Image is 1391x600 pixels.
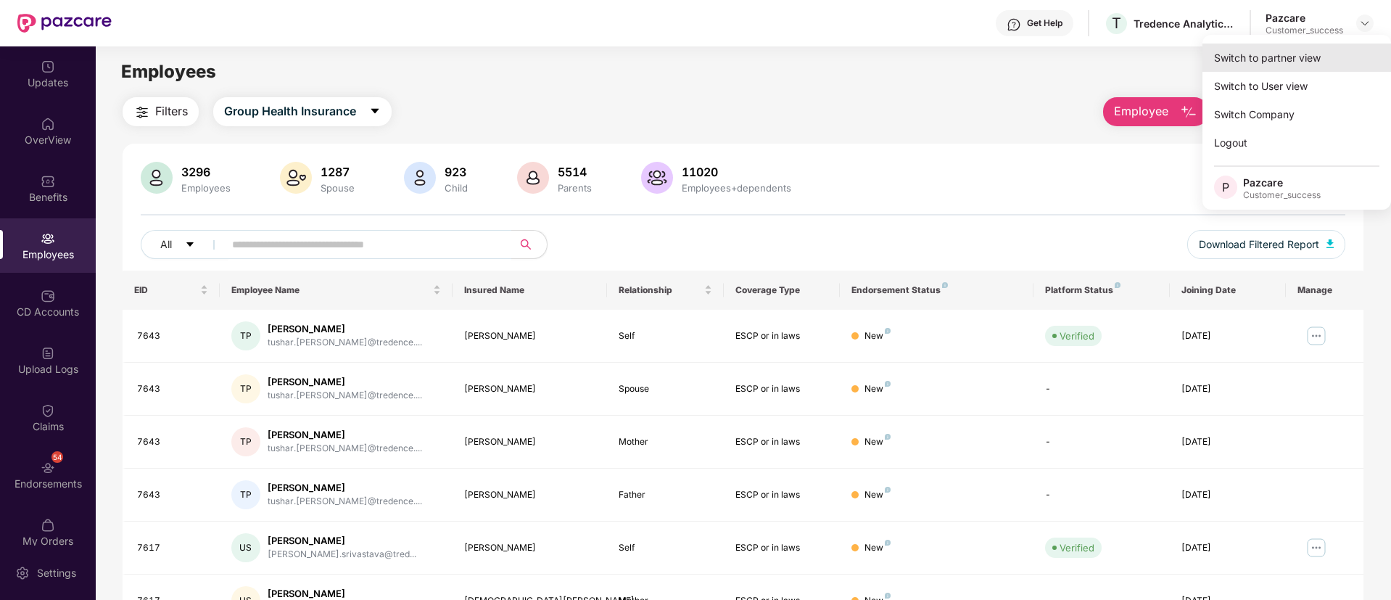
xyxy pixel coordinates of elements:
[735,488,828,502] div: ESCP or in laws
[1243,176,1321,189] div: Pazcare
[141,230,229,259] button: Allcaret-down
[185,239,195,251] span: caret-down
[442,182,471,194] div: Child
[1170,271,1286,310] th: Joining Date
[864,435,891,449] div: New
[851,284,1022,296] div: Endorsement Status
[1027,17,1062,29] div: Get Help
[1181,541,1274,555] div: [DATE]
[41,461,55,475] img: svg+xml;base64,PHN2ZyBpZD0iRW5kb3JzZW1lbnRzIiB4bWxucz0iaHR0cDovL3d3dy53My5vcmcvMjAwMC9zdmciIHdpZH...
[1305,324,1328,348] img: manageButton
[268,534,416,548] div: [PERSON_NAME]
[464,435,596,449] div: [PERSON_NAME]
[942,282,948,288] img: svg+xml;base64,PHN2ZyB4bWxucz0iaHR0cDovL3d3dy53My5vcmcvMjAwMC9zdmciIHdpZHRoPSI4IiBoZWlnaHQ9IjgiIH...
[318,182,358,194] div: Spouse
[404,162,436,194] img: svg+xml;base64,PHN2ZyB4bWxucz0iaHR0cDovL3d3dy53My5vcmcvMjAwMC9zdmciIHhtbG5zOnhsaW5rPSJodHRwOi8vd3...
[134,284,197,296] span: EID
[619,382,711,396] div: Spouse
[1202,44,1391,72] div: Switch to partner view
[1060,541,1094,555] div: Verified
[268,389,422,403] div: tushar.[PERSON_NAME]@tredence....
[268,375,422,389] div: [PERSON_NAME]
[885,487,891,493] img: svg+xml;base64,PHN2ZyB4bWxucz0iaHR0cDovL3d3dy53My5vcmcvMjAwMC9zdmciIHdpZHRoPSI4IiBoZWlnaHQ9IjgiIH...
[123,97,199,126] button: Filters
[864,382,891,396] div: New
[41,518,55,533] img: svg+xml;base64,PHN2ZyBpZD0iTXlfT3JkZXJzIiBkYXRhLW5hbWU9Ik15IE9yZGVycyIgeG1sbnM9Imh0dHA6Ly93d3cudz...
[1045,284,1157,296] div: Platform Status
[885,434,891,440] img: svg+xml;base64,PHN2ZyB4bWxucz0iaHR0cDovL3d3dy53My5vcmcvMjAwMC9zdmciIHdpZHRoPSI4IiBoZWlnaHQ9IjgiIH...
[268,442,422,456] div: tushar.[PERSON_NAME]@tredence....
[619,284,701,296] span: Relationship
[17,14,112,33] img: New Pazcare Logo
[41,346,55,361] img: svg+xml;base64,PHN2ZyBpZD0iVXBsb2FkX0xvZ3MiIGRhdGEtbmFtZT0iVXBsb2FkIExvZ3MiIHhtbG5zPSJodHRwOi8vd3...
[464,488,596,502] div: [PERSON_NAME]
[555,182,595,194] div: Parents
[231,284,430,296] span: Employee Name
[735,382,828,396] div: ESCP or in laws
[1202,100,1391,128] div: Switch Company
[137,541,208,555] div: 7617
[41,231,55,246] img: svg+xml;base64,PHN2ZyBpZD0iRW1wbG95ZWVzIiB4bWxucz0iaHR0cDovL3d3dy53My5vcmcvMjAwMC9zdmciIHdpZHRoPS...
[41,289,55,303] img: svg+xml;base64,PHN2ZyBpZD0iQ0RfQWNjb3VudHMiIGRhdGEtbmFtZT0iQ0QgQWNjb3VudHMiIHhtbG5zPSJodHRwOi8vd3...
[137,435,208,449] div: 7643
[41,174,55,189] img: svg+xml;base64,PHN2ZyBpZD0iQmVuZWZpdHMiIHhtbG5zPSJodHRwOi8vd3d3LnczLm9yZy8yMDAwL3N2ZyIgd2lkdGg9Ij...
[1326,239,1334,248] img: svg+xml;base64,PHN2ZyB4bWxucz0iaHR0cDovL3d3dy53My5vcmcvMjAwMC9zdmciIHhtbG5zOnhsaW5rPSJodHRwOi8vd3...
[123,271,220,310] th: EID
[511,239,540,250] span: search
[220,271,453,310] th: Employee Name
[864,541,891,555] div: New
[1305,536,1328,559] img: manageButton
[679,165,794,179] div: 11020
[1266,11,1343,25] div: Pazcare
[1243,189,1321,201] div: Customer_success
[137,382,208,396] div: 7643
[1180,104,1197,121] img: svg+xml;base64,PHN2ZyB4bWxucz0iaHR0cDovL3d3dy53My5vcmcvMjAwMC9zdmciIHhtbG5zOnhsaW5rPSJodHRwOi8vd3...
[137,329,208,343] div: 7643
[555,165,595,179] div: 5514
[178,165,234,179] div: 3296
[1134,17,1235,30] div: Tredence Analytics Solutions Private Limited
[33,566,81,580] div: Settings
[1115,282,1120,288] img: svg+xml;base64,PHN2ZyB4bWxucz0iaHR0cDovL3d3dy53My5vcmcvMjAwMC9zdmciIHdpZHRoPSI4IiBoZWlnaHQ9IjgiIH...
[885,540,891,546] img: svg+xml;base64,PHN2ZyB4bWxucz0iaHR0cDovL3d3dy53My5vcmcvMjAwMC9zdmciIHdpZHRoPSI4IiBoZWlnaHQ9IjgiIH...
[121,61,216,82] span: Employees
[1112,15,1121,32] span: T
[1181,382,1274,396] div: [DATE]
[1286,271,1363,310] th: Manage
[1181,488,1274,502] div: [DATE]
[41,403,55,418] img: svg+xml;base64,PHN2ZyBpZD0iQ2xhaW0iIHhtbG5zPSJodHRwOi8vd3d3LnczLm9yZy8yMDAwL3N2ZyIgd2lkdGg9IjIwIi...
[1202,128,1391,157] div: Logout
[864,488,891,502] div: New
[268,428,422,442] div: [PERSON_NAME]
[864,329,891,343] div: New
[41,117,55,131] img: svg+xml;base64,PHN2ZyBpZD0iSG9tZSIgeG1sbnM9Imh0dHA6Ly93d3cudzMub3JnLzIwMDAvc3ZnIiB3aWR0aD0iMjAiIG...
[268,495,422,509] div: tushar.[PERSON_NAME]@tredence....
[1199,237,1319,252] span: Download Filtered Report
[1359,17,1371,29] img: svg+xml;base64,PHN2ZyBpZD0iRHJvcGRvd24tMzJ4MzIiIHhtbG5zPSJodHRwOi8vd3d3LnczLm9yZy8yMDAwL3N2ZyIgd2...
[280,162,312,194] img: svg+xml;base64,PHN2ZyB4bWxucz0iaHR0cDovL3d3dy53My5vcmcvMjAwMC9zdmciIHhtbG5zOnhsaW5rPSJodHRwOi8vd3...
[51,451,63,463] div: 54
[268,336,422,350] div: tushar.[PERSON_NAME]@tredence....
[511,230,548,259] button: search
[133,104,151,121] img: svg+xml;base64,PHN2ZyB4bWxucz0iaHR0cDovL3d3dy53My5vcmcvMjAwMC9zdmciIHdpZHRoPSIyNCIgaGVpZ2h0PSIyNC...
[885,593,891,599] img: svg+xml;base64,PHN2ZyB4bWxucz0iaHR0cDovL3d3dy53My5vcmcvMjAwMC9zdmciIHdpZHRoPSI4IiBoZWlnaHQ9IjgiIH...
[1222,178,1229,196] span: P
[1103,97,1208,126] button: Employee
[268,548,416,562] div: [PERSON_NAME].srivastava@tred...
[464,541,596,555] div: [PERSON_NAME]
[15,566,30,580] img: svg+xml;base64,PHN2ZyBpZD0iU2V0dGluZy0yMHgyMCIgeG1sbnM9Imh0dHA6Ly93d3cudzMub3JnLzIwMDAvc3ZnIiB3aW...
[369,105,381,118] span: caret-down
[1007,17,1021,32] img: svg+xml;base64,PHN2ZyBpZD0iSGVscC0zMngzMiIgeG1sbnM9Imh0dHA6Ly93d3cudzMub3JnLzIwMDAvc3ZnIiB3aWR0aD...
[1181,435,1274,449] div: [DATE]
[885,328,891,334] img: svg+xml;base64,PHN2ZyB4bWxucz0iaHR0cDovL3d3dy53My5vcmcvMjAwMC9zdmciIHdpZHRoPSI4IiBoZWlnaHQ9IjgiIH...
[160,237,172,252] span: All
[268,322,422,336] div: [PERSON_NAME]
[1033,416,1169,469] td: -
[1181,329,1274,343] div: [DATE]
[453,271,608,310] th: Insured Name
[464,382,596,396] div: [PERSON_NAME]
[155,102,188,120] span: Filters
[178,182,234,194] div: Employees
[724,271,840,310] th: Coverage Type
[1033,469,1169,522] td: -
